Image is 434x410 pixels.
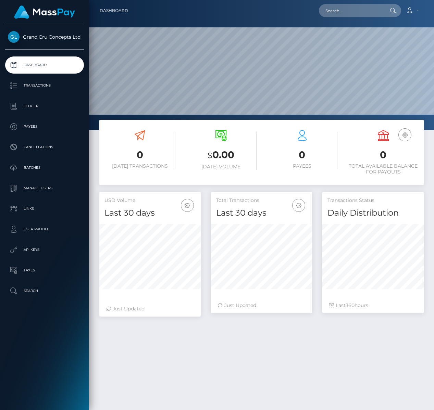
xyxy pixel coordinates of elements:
h3: 0.00 [186,148,257,162]
div: Last hours [329,302,417,309]
a: User Profile [5,221,84,238]
a: Cancellations [5,139,84,156]
h6: [DATE] Volume [186,164,257,170]
h6: [DATE] Transactions [104,163,175,169]
p: Links [8,204,81,214]
h4: Last 30 days [104,207,196,219]
div: Just Updated [218,302,306,309]
p: Dashboard [8,60,81,70]
a: Manage Users [5,180,84,197]
p: Cancellations [8,142,81,152]
h4: Last 30 days [216,207,307,219]
p: Transactions [8,80,81,91]
h3: 0 [348,148,419,162]
span: 360 [346,302,355,308]
a: Payees [5,118,84,135]
a: Links [5,200,84,217]
h6: Payees [267,163,338,169]
h3: 0 [267,148,338,162]
img: MassPay Logo [14,5,75,19]
p: Manage Users [8,183,81,193]
div: Just Updated [106,305,194,312]
h5: Total Transactions [216,197,307,204]
p: Ledger [8,101,81,111]
p: User Profile [8,224,81,234]
h4: Daily Distribution [327,207,419,219]
a: Taxes [5,262,84,279]
a: Ledger [5,98,84,115]
a: API Keys [5,241,84,258]
p: Taxes [8,265,81,276]
span: Grand Cru Concepts Ltd [5,34,84,40]
h3: 0 [104,148,175,162]
a: Dashboard [100,3,128,18]
img: Grand Cru Concepts Ltd [8,31,20,43]
p: Search [8,286,81,296]
p: API Keys [8,245,81,255]
a: Transactions [5,77,84,94]
a: Search [5,282,84,299]
a: Dashboard [5,56,84,74]
p: Payees [8,121,81,132]
input: Search... [319,4,383,17]
h5: Transactions Status [327,197,419,204]
h6: Total Available Balance for Payouts [348,163,419,175]
a: Batches [5,159,84,176]
small: $ [208,151,212,160]
h5: USD Volume [104,197,196,204]
p: Batches [8,163,81,173]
